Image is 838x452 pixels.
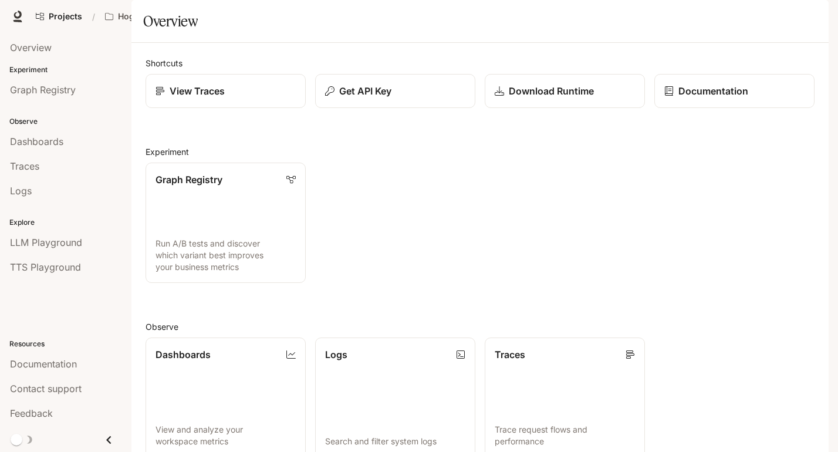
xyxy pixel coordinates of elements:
a: Documentation [654,74,815,108]
a: Download Runtime [485,74,645,108]
h2: Experiment [146,146,815,158]
p: Run A/B tests and discover which variant best improves your business metrics [156,238,296,273]
h2: Observe [146,321,815,333]
p: Documentation [678,84,748,98]
p: View and analyze your workspace metrics [156,424,296,447]
a: Go to projects [31,5,87,28]
h1: Overview [143,9,198,33]
p: Dashboards [156,348,211,362]
p: View Traces [170,84,225,98]
p: Get API Key [339,84,391,98]
a: Graph RegistryRun A/B tests and discover which variant best improves your business metrics [146,163,306,283]
p: Trace request flows and performance [495,424,635,447]
h2: Shortcuts [146,57,815,69]
p: Hogsworth [118,12,163,22]
p: Logs [325,348,347,362]
p: Search and filter system logs [325,436,465,447]
button: Get API Key [315,74,475,108]
button: Open workspace menu [100,5,181,28]
div: / [87,11,100,23]
span: Projects [49,12,82,22]
p: Download Runtime [509,84,594,98]
a: View Traces [146,74,306,108]
p: Graph Registry [156,173,222,187]
p: Traces [495,348,525,362]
